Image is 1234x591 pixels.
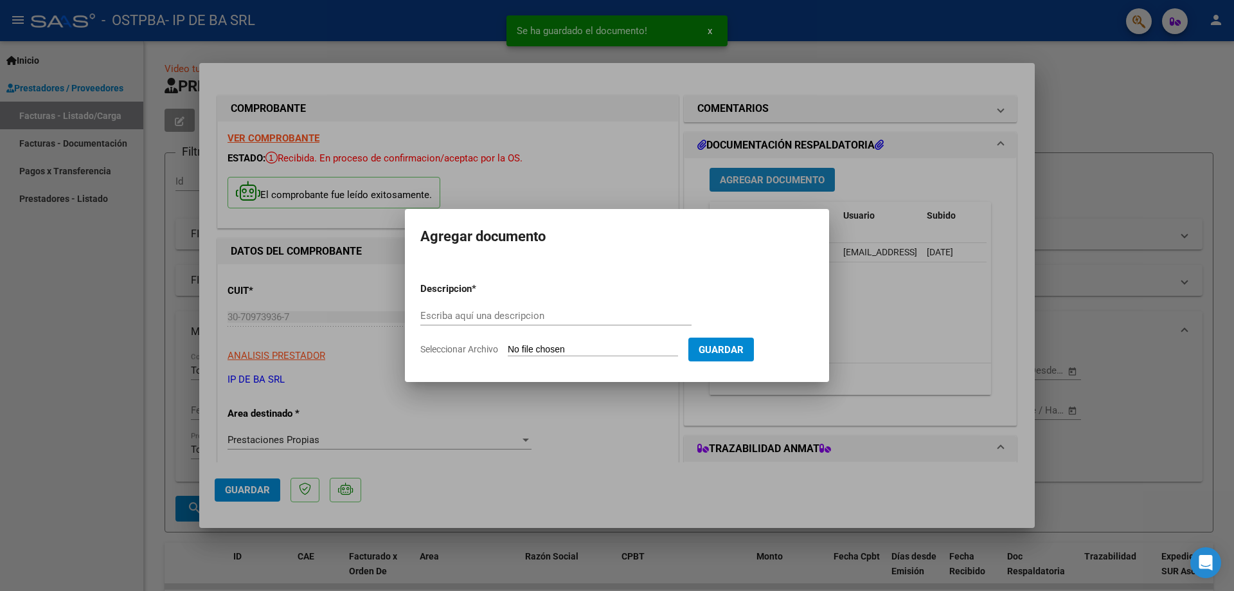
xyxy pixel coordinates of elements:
button: Guardar [688,338,754,361]
span: Seleccionar Archivo [420,344,498,354]
h2: Agregar documento [420,224,814,249]
div: Open Intercom Messenger [1190,547,1221,578]
span: Guardar [699,344,744,356]
p: Descripcion [420,282,539,296]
